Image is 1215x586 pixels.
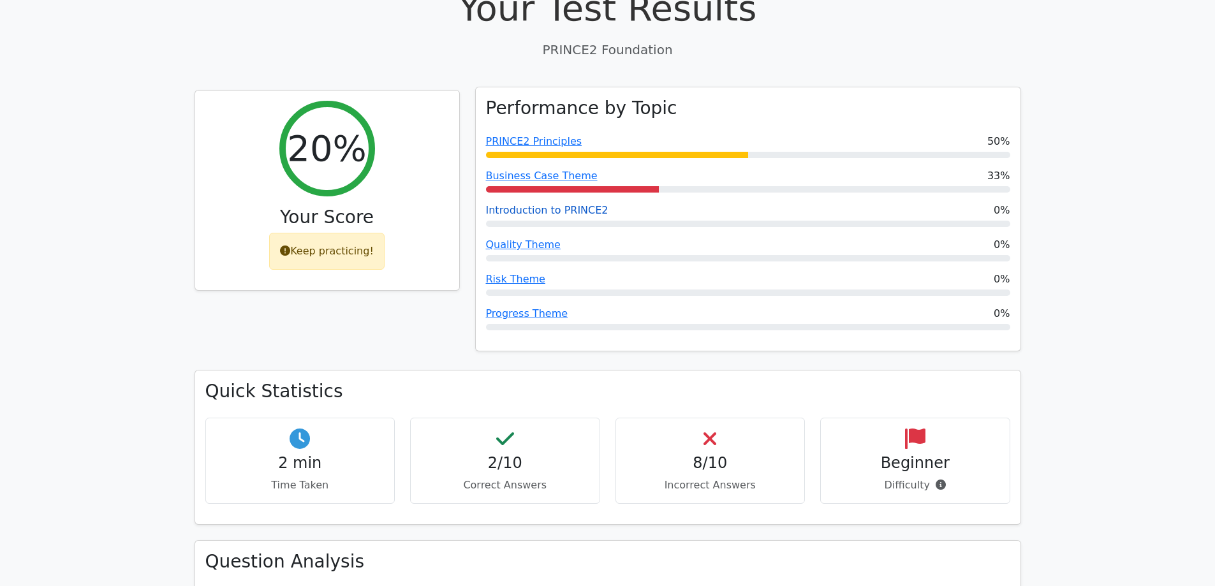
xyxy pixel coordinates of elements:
p: Correct Answers [421,478,589,493]
h3: Quick Statistics [205,381,1010,402]
h3: Performance by Topic [486,98,677,119]
a: PRINCE2 Principles [486,135,582,147]
h3: Your Score [205,207,449,228]
p: Difficulty [831,478,999,493]
a: Introduction to PRINCE2 [486,204,608,216]
span: 0% [994,237,1010,253]
h4: 8/10 [626,454,795,472]
h3: Question Analysis [205,551,1010,573]
span: 50% [987,134,1010,149]
h4: Beginner [831,454,999,472]
span: 0% [994,306,1010,321]
a: Business Case Theme [486,170,598,182]
p: Time Taken [216,478,385,493]
h2: 20% [287,127,366,170]
span: 33% [987,168,1010,184]
a: Progress Theme [486,307,568,319]
p: Incorrect Answers [626,478,795,493]
div: Keep practicing! [269,233,385,270]
p: PRINCE2 Foundation [195,40,1021,59]
h4: 2/10 [421,454,589,472]
span: 0% [994,272,1010,287]
h4: 2 min [216,454,385,472]
a: Quality Theme [486,238,561,251]
span: 0% [994,203,1010,218]
a: Risk Theme [486,273,545,285]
